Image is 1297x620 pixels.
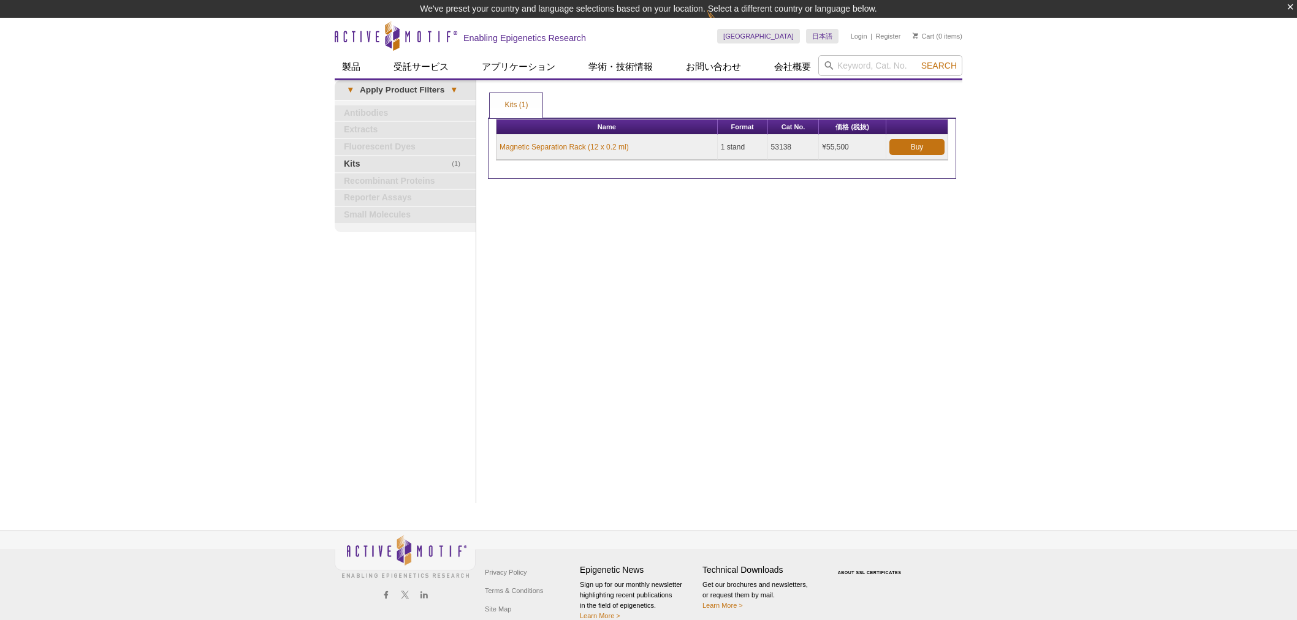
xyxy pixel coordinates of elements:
[335,105,476,121] a: Antibodies
[580,612,620,619] a: Learn More >
[768,135,820,160] td: 53138
[913,29,962,43] li: (0 items)
[819,135,886,160] td: ¥55,500
[913,32,934,40] a: Cart
[463,32,586,43] h2: Enabling Epigenetics Research
[335,531,476,581] img: Active Motif,
[768,119,820,135] th: Cat No.
[335,122,476,138] a: Extracts
[875,32,900,40] a: Register
[482,581,546,600] a: Terms & Conditions
[581,55,660,78] a: 学術・技術情報
[851,32,867,40] a: Login
[452,156,467,172] span: (1)
[474,55,563,78] a: アプリケーション
[818,55,962,76] input: Keyword, Cat. No.
[580,565,696,575] h4: Epigenetic News
[702,565,819,575] h4: Technical Downloads
[341,85,360,96] span: ▾
[335,156,476,172] a: (1)Kits
[767,55,818,78] a: 会社概要
[825,553,917,580] table: Click to Verify - This site chose Symantec SSL for secure e-commerce and confidential communicati...
[482,600,514,618] a: Site Map
[806,29,839,43] a: 日本語
[335,55,368,78] a: 製品
[913,32,918,39] img: Your Cart
[444,85,463,96] span: ▾
[335,139,476,155] a: Fluorescent Dyes
[335,190,476,206] a: Reporter Assays
[707,9,739,38] img: Change Here
[889,139,945,155] a: Buy
[386,55,456,78] a: 受託サービス
[819,119,886,135] th: 価格 (税抜)
[838,570,902,575] a: ABOUT SSL CERTIFICATES
[335,80,476,100] a: ▾Apply Product Filters▾
[718,119,768,135] th: Format
[335,173,476,189] a: Recombinant Proteins
[702,580,819,611] p: Get our brochures and newsletters, or request them by mail.
[482,563,530,581] a: Privacy Policy
[702,602,743,609] a: Learn More >
[679,55,748,78] a: お問い合わせ
[870,29,872,43] li: |
[718,135,768,160] td: 1 stand
[717,29,800,43] a: [GEOGRAPHIC_DATA]
[921,61,957,70] span: Search
[500,142,629,153] a: Magnetic Separation Rack (12 x 0.2 ml)
[496,119,718,135] th: Name
[335,207,476,223] a: Small Molecules
[490,93,542,118] a: Kits (1)
[918,60,960,71] button: Search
